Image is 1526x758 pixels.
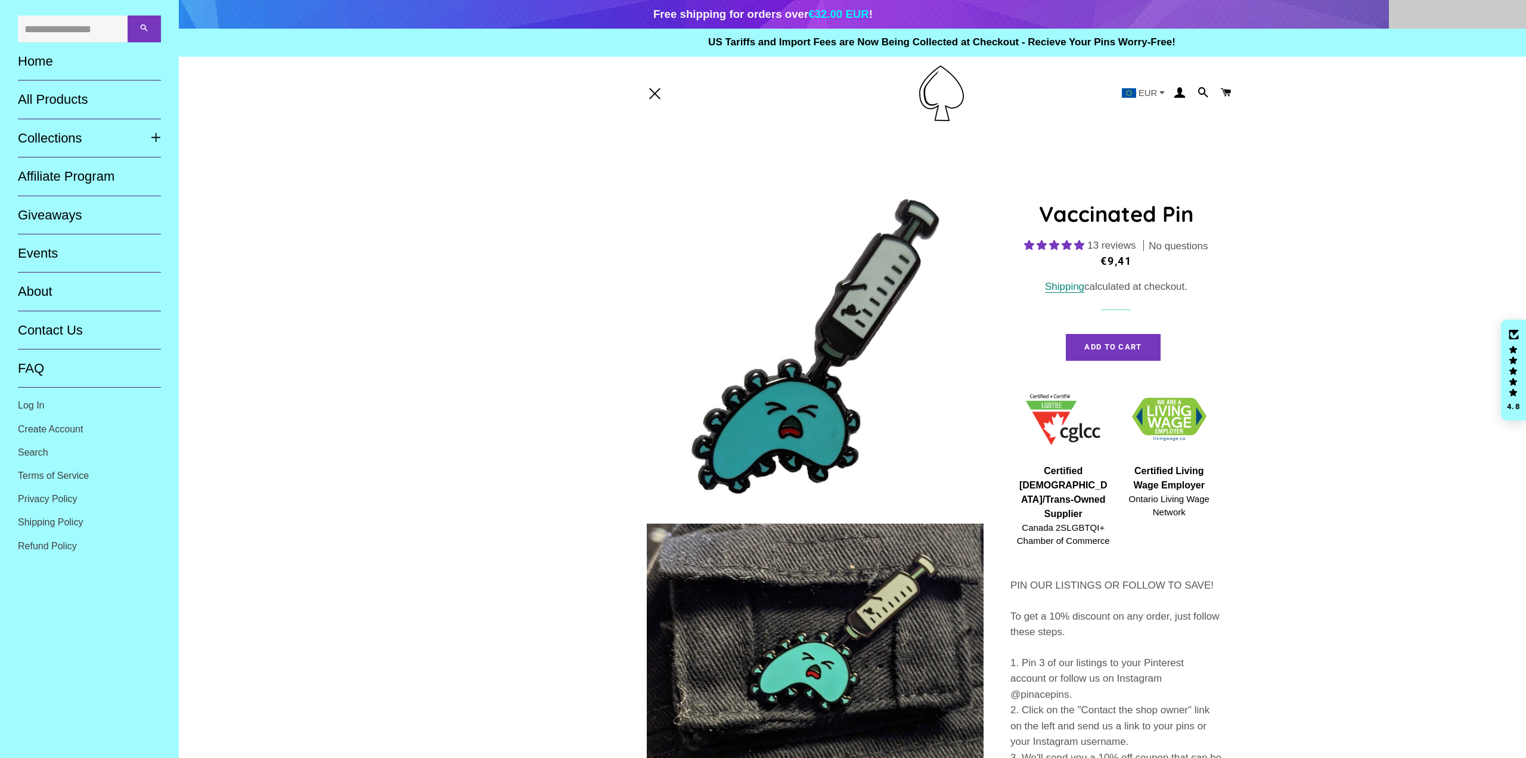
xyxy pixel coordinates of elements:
[9,157,170,196] a: Affiliate Program
[9,441,170,464] a: Search
[9,464,170,487] a: Terms of Service
[9,81,170,119] a: All Products
[9,534,170,558] a: Refund Policy
[9,119,142,157] a: Collections
[1045,281,1084,293] a: Shipping
[18,16,128,42] input: Search our store
[9,487,170,511] a: Privacy Policy
[1122,493,1216,519] span: Ontario Living Wage Network
[1016,521,1111,548] span: Canada 2SLGBTQI+ Chamber of Commerce
[1024,240,1087,251] span: 4.92 stars
[9,234,170,273] a: Events
[9,394,170,417] a: Log In
[1501,320,1526,421] div: Click to open Judge.me floating reviews tab
[1010,578,1222,594] p: PIN OUR LISTINGS OR FOLLOW TO SAVE!
[919,66,964,121] img: Pin-Ace
[1132,398,1206,441] img: 1706832627.png
[1100,255,1132,267] span: €9,41
[1016,464,1111,521] span: Certified [DEMOGRAPHIC_DATA]/Trans-Owned Supplier
[9,273,170,311] a: About
[9,349,170,388] a: FAQ
[808,8,869,20] span: €32.00 EUR
[653,6,873,23] div: Free shipping for orders over !
[1506,403,1521,410] div: 4.8
[647,178,984,515] img: Vaccinated Pin - Pin-Ace
[1122,464,1216,493] span: Certified Living Wage Employer
[1066,334,1160,360] button: Add to Cart
[9,311,170,349] a: Contact Us
[1084,342,1142,351] span: Add to Cart
[9,417,170,441] a: Create Account
[1149,239,1208,253] span: No questions
[1010,279,1222,295] div: calculated at checkout.
[1026,394,1100,445] img: 1705457225.png
[9,511,170,534] a: Shipping Policy
[1087,240,1136,251] span: 13 reviews
[1139,88,1158,97] span: EUR
[1010,609,1222,641] p: To get a 10% discount on any order, just follow these steps.
[1010,199,1222,229] h1: Vaccinated Pin
[9,42,170,81] a: Home
[9,196,170,234] a: Giveaways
